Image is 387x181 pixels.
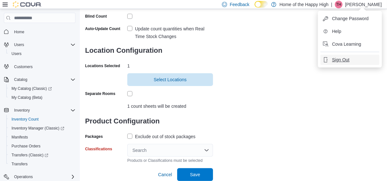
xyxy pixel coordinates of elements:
a: Purchase Orders [9,142,43,150]
div: Exclude out of stock packages [135,133,195,140]
span: My Catalog (Classic) [12,86,52,91]
span: Manifests [12,135,28,140]
p: [PERSON_NAME] [345,1,382,8]
a: Transfers [9,160,30,168]
span: Inventory Manager (Classic) [9,124,75,132]
button: Operations [12,173,36,181]
button: Help [320,26,379,36]
span: Help [332,28,341,35]
span: Customers [12,63,75,71]
span: Transfers [12,161,28,167]
button: Users [12,41,27,49]
button: Customers [1,62,78,71]
button: Cova Learning [320,39,379,49]
button: Users [6,49,78,58]
label: Locations Selected [85,63,120,68]
button: Transfers [6,160,78,169]
span: Manifests [9,133,75,141]
span: Users [12,51,21,56]
h3: Product Configuration [85,111,213,131]
span: My Catalog (Classic) [9,85,75,92]
a: Customers [12,63,35,71]
a: Users [9,50,24,58]
span: Save [190,171,200,178]
div: Separate Rooms [85,91,115,96]
span: Inventory Count [9,115,75,123]
a: Inventory Manager (Classic) [9,124,67,132]
button: Users [1,40,78,49]
input: Dark Mode [255,1,268,8]
span: Cancel [158,171,172,178]
button: Catalog [12,76,30,83]
p: Home of the Happy High [280,1,328,8]
span: Transfers (Classic) [12,153,48,158]
span: Home [14,29,24,35]
p: | [331,1,332,8]
a: Home [12,28,27,36]
button: Inventory [12,106,32,114]
a: Inventory Count [9,115,41,123]
span: Inventory Manager (Classic) [12,126,64,131]
span: Purchase Orders [9,142,75,150]
span: My Catalog (Beta) [9,94,75,101]
span: Home [12,28,75,35]
span: Transfers (Classic) [9,151,75,159]
div: Timothy Hart [335,1,343,8]
button: Purchase Orders [6,142,78,151]
button: Cancel [155,168,175,181]
img: Cova [13,1,42,8]
button: Home [1,27,78,36]
button: Sign Out [320,55,379,65]
button: Save [177,168,213,181]
h3: Location Configuration [85,40,213,61]
a: Inventory Manager (Classic) [6,124,78,133]
span: Catalog [12,76,75,83]
div: Update count quantities when Real Time Stock Changes [135,25,213,40]
span: Users [14,42,24,47]
span: Purchase Orders [12,144,41,149]
button: Inventory [1,106,78,115]
button: Change Password [320,13,379,24]
span: Sign Out [332,57,349,63]
div: Blind Count [85,14,107,19]
a: My Catalog (Classic) [9,85,54,92]
span: Operations [14,174,33,179]
button: Inventory Count [6,115,78,124]
button: My Catalog (Beta) [6,93,78,102]
div: 1 count sheets will be created [127,101,213,109]
span: Inventory [12,106,75,114]
a: Manifests [9,133,30,141]
label: Auto-Update Count [85,26,120,31]
span: Users [9,50,75,58]
label: Classifications [85,146,112,152]
span: Inventory [14,108,30,113]
span: TH [336,1,341,8]
div: 1 [127,61,213,68]
span: Cova Learning [332,41,361,47]
label: Packages [85,134,103,139]
a: Transfers (Classic) [9,151,51,159]
button: Select Locations [127,73,213,86]
span: Inventory Count [12,117,39,122]
a: My Catalog (Beta) [9,94,45,101]
span: Catalog [14,77,27,82]
span: Select Locations [154,76,187,83]
span: Customers [14,64,33,69]
a: My Catalog (Classic) [6,84,78,93]
a: Transfers (Classic) [6,151,78,160]
span: Change Password [332,15,368,22]
span: Transfers [9,160,75,168]
span: My Catalog (Beta) [12,95,43,100]
button: Manifests [6,133,78,142]
span: Users [12,41,75,49]
button: Catalog [1,75,78,84]
span: Feedback [230,1,249,8]
div: Products or Classifications must be selected [127,157,213,163]
span: Operations [12,173,75,181]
